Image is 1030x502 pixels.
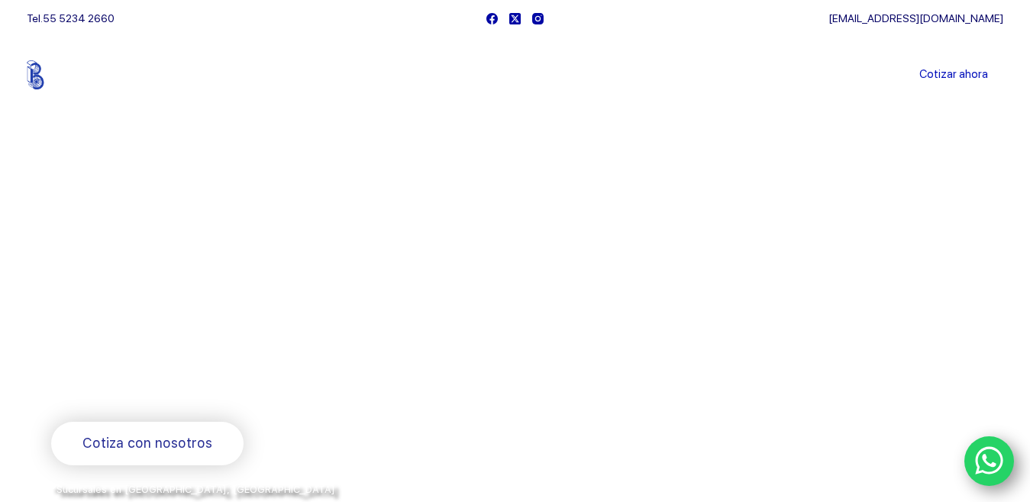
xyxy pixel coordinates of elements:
span: Cotiza con nosotros [82,432,212,455]
span: Tel. [27,12,115,24]
a: Instagram [532,13,544,24]
a: Cotiza con nosotros [51,422,244,465]
span: Somos los doctores de la industria [51,261,489,366]
a: 55 5234 2660 [43,12,115,24]
img: Balerytodo [27,60,122,89]
a: X (Twitter) [509,13,521,24]
span: *Sucursales en [GEOGRAPHIC_DATA], [GEOGRAPHIC_DATA] [51,484,335,495]
span: Rodamientos y refacciones industriales [51,382,353,401]
span: Bienvenido a Balerytodo® [51,228,247,247]
a: [EMAIL_ADDRESS][DOMAIN_NAME] [828,12,1003,24]
a: Cotizar ahora [904,60,1003,90]
a: WhatsApp [964,436,1015,487]
nav: Menu Principal [335,37,695,113]
a: Facebook [486,13,498,24]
